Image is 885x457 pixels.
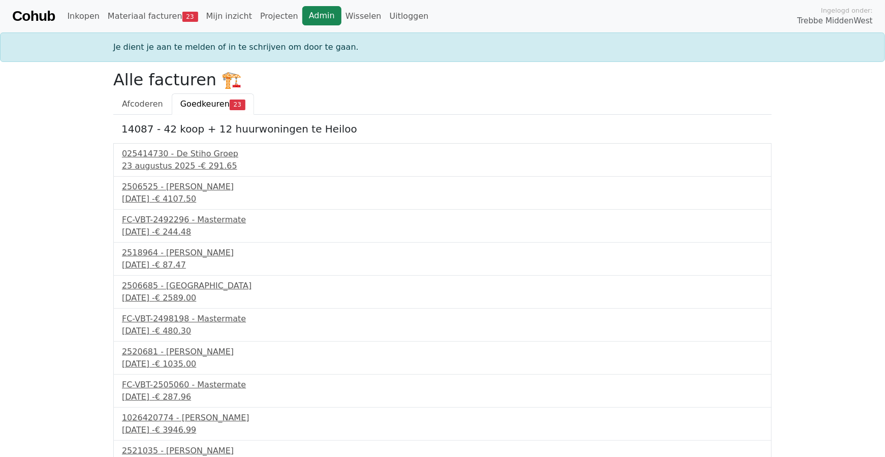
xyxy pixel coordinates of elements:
a: Materiaal facturen23 [104,6,202,26]
a: Cohub [12,4,55,28]
div: [DATE] - [122,424,763,436]
div: [DATE] - [122,259,763,271]
span: € 244.48 [155,227,191,237]
div: [DATE] - [122,292,763,304]
div: [DATE] - [122,391,763,403]
a: 2506685 - [GEOGRAPHIC_DATA][DATE] -€ 2589.00 [122,280,763,304]
span: € 291.65 [201,161,237,171]
a: Afcoderen [113,93,172,115]
div: 025414730 - De Stiho Groep [122,148,763,160]
a: Uitloggen [386,6,433,26]
a: Mijn inzicht [202,6,257,26]
div: FC-VBT-2492296 - Mastermate [122,214,763,226]
div: 2506525 - [PERSON_NAME] [122,181,763,193]
a: 025414730 - De Stiho Groep23 augustus 2025 -€ 291.65 [122,148,763,172]
div: 1026420774 - [PERSON_NAME] [122,412,763,424]
h2: Alle facturen 🏗️ [113,70,772,89]
span: 23 [230,100,245,110]
a: Inkopen [63,6,103,26]
div: FC-VBT-2498198 - Mastermate [122,313,763,325]
a: FC-VBT-2492296 - Mastermate[DATE] -€ 244.48 [122,214,763,238]
a: Wisselen [341,6,386,26]
span: € 4107.50 [155,194,196,204]
span: € 87.47 [155,260,186,270]
span: € 1035.00 [155,359,196,369]
span: € 480.30 [155,326,191,336]
div: 2518964 - [PERSON_NAME] [122,247,763,259]
div: 2520681 - [PERSON_NAME] [122,346,763,358]
a: Projecten [256,6,302,26]
a: 2518964 - [PERSON_NAME][DATE] -€ 87.47 [122,247,763,271]
span: € 2589.00 [155,293,196,303]
div: FC-VBT-2505060 - Mastermate [122,379,763,391]
span: 23 [182,12,198,22]
div: [DATE] - [122,358,763,370]
a: FC-VBT-2498198 - Mastermate[DATE] -€ 480.30 [122,313,763,337]
div: 2506685 - [GEOGRAPHIC_DATA] [122,280,763,292]
div: Je dient je aan te melden of in te schrijven om door te gaan. [107,41,778,53]
div: 23 augustus 2025 - [122,160,763,172]
a: Admin [302,6,341,25]
span: € 287.96 [155,392,191,402]
div: [DATE] - [122,325,763,337]
span: € 3946.99 [155,425,196,435]
span: Goedkeuren [180,99,230,109]
a: 2520681 - [PERSON_NAME][DATE] -€ 1035.00 [122,346,763,370]
span: Afcoderen [122,99,163,109]
a: 2506525 - [PERSON_NAME][DATE] -€ 4107.50 [122,181,763,205]
a: Goedkeuren23 [172,93,254,115]
a: FC-VBT-2505060 - Mastermate[DATE] -€ 287.96 [122,379,763,403]
h5: 14087 - 42 koop + 12 huurwoningen te Heiloo [121,123,764,135]
div: 2521035 - [PERSON_NAME] [122,445,763,457]
span: Ingelogd onder: [821,6,873,15]
div: [DATE] - [122,193,763,205]
div: [DATE] - [122,226,763,238]
a: 1026420774 - [PERSON_NAME][DATE] -€ 3946.99 [122,412,763,436]
span: Trebbe MiddenWest [797,15,873,27]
